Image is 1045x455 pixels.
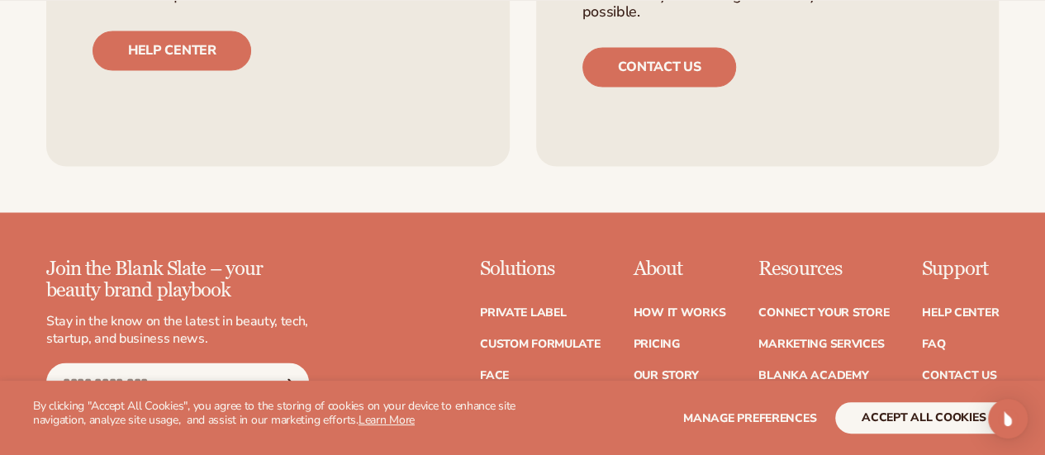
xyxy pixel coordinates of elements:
a: Face [480,369,509,381]
a: Help Center [922,306,999,318]
a: Pricing [633,338,679,349]
p: Resources [758,258,889,280]
button: Manage preferences [683,402,816,434]
a: Learn More [359,412,415,428]
p: Support [922,258,999,280]
a: Contact us [582,47,737,87]
p: About [633,258,725,280]
a: Help center [93,31,251,70]
a: Blanka Academy [758,369,868,381]
a: FAQ [922,338,945,349]
button: Subscribe [272,363,308,402]
p: By clicking "Accept All Cookies", you agree to the storing of cookies on your device to enhance s... [33,400,523,428]
div: Open Intercom Messenger [988,399,1028,438]
p: Join the Blank Slate – your beauty brand playbook [46,258,309,302]
p: Solutions [480,258,601,280]
p: Stay in the know on the latest in beauty, tech, startup, and business news. [46,312,309,347]
a: Connect your store [758,306,889,318]
a: How It Works [633,306,725,318]
a: Contact Us [922,369,996,381]
a: Marketing services [758,338,884,349]
a: Custom formulate [480,338,601,349]
button: accept all cookies [835,402,1012,434]
span: Manage preferences [683,410,816,426]
a: Our Story [633,369,698,381]
a: Private label [480,306,566,318]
